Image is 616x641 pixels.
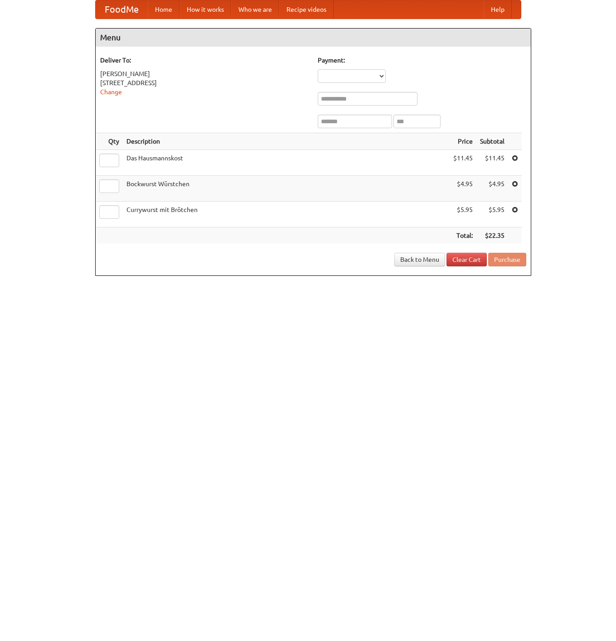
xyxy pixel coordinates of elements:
[476,202,508,227] td: $5.95
[450,227,476,244] th: Total:
[450,202,476,227] td: $5.95
[100,88,122,96] a: Change
[96,133,123,150] th: Qty
[394,253,445,266] a: Back to Menu
[96,29,531,47] h4: Menu
[96,0,148,19] a: FoodMe
[450,176,476,202] td: $4.95
[476,176,508,202] td: $4.95
[100,56,309,65] h5: Deliver To:
[148,0,179,19] a: Home
[100,78,309,87] div: [STREET_ADDRESS]
[279,0,334,19] a: Recipe videos
[446,253,487,266] a: Clear Cart
[100,69,309,78] div: [PERSON_NAME]
[476,133,508,150] th: Subtotal
[450,150,476,176] td: $11.45
[476,150,508,176] td: $11.45
[123,150,450,176] td: Das Hausmannskost
[123,176,450,202] td: Bockwurst Würstchen
[123,202,450,227] td: Currywurst mit Brötchen
[179,0,231,19] a: How it works
[476,227,508,244] th: $22.35
[450,133,476,150] th: Price
[318,56,526,65] h5: Payment:
[231,0,279,19] a: Who we are
[123,133,450,150] th: Description
[484,0,512,19] a: Help
[488,253,526,266] button: Purchase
